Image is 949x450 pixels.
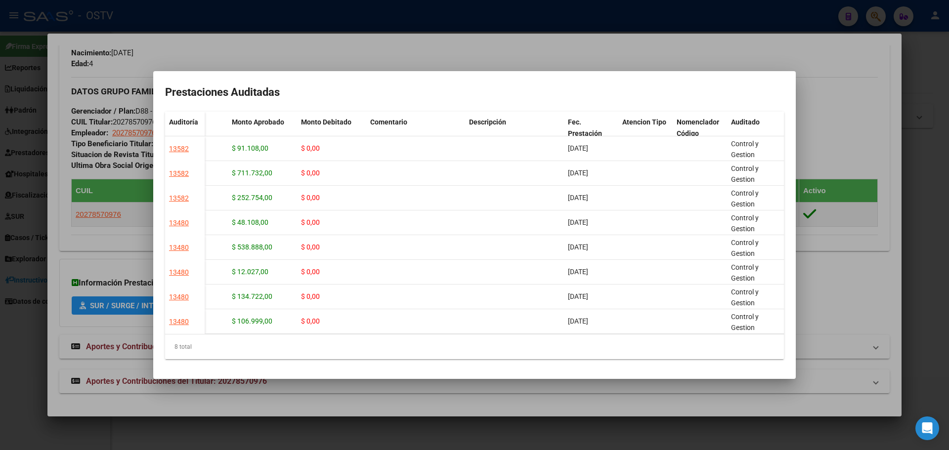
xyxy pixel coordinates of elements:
[169,242,189,253] div: 13480
[301,243,320,251] span: $ 0,00
[677,118,719,137] span: Nomenclador Código
[731,239,764,291] span: Control y Gestion Hospitales Públicos (OSTV)
[301,268,320,276] span: $ 0,00
[301,317,320,325] span: $ 0,00
[731,288,764,341] span: Control y Gestion Hospitales Públicos (OSTV)
[169,291,189,303] div: 13480
[232,144,268,152] span: $ 91.108,00
[915,416,939,440] div: Open Intercom Messenger
[731,214,764,267] span: Control y Gestion Hospitales Públicos (OSTV)
[232,317,272,325] span: $ 106.999,00
[228,112,297,153] datatable-header-cell: Monto Aprobado
[731,189,764,242] span: Control y Gestion Hospitales Públicos (OSTV)
[169,316,189,327] div: 13480
[165,112,205,153] datatable-header-cell: Auditoría
[301,169,320,177] span: $ 0,00
[169,217,189,229] div: 13480
[731,118,760,126] span: Auditado
[169,193,189,204] div: 13582
[568,169,588,177] span: [DATE]
[731,313,764,366] span: Control y Gestion Hospitales Públicos (OSTV)
[727,112,781,153] datatable-header-cell: Auditado
[618,112,673,153] datatable-header-cell: Atencion Tipo
[469,118,506,126] span: Descripción
[301,292,320,300] span: $ 0,00
[622,118,666,126] span: Atencion Tipo
[301,118,351,126] span: Monto Debitado
[232,292,272,300] span: $ 134.722,00
[370,118,407,126] span: Comentario
[731,263,764,316] span: Control y Gestion Hospitales Públicos (OSTV)
[568,268,588,276] span: [DATE]
[165,83,784,102] h2: Prestaciones Auditadas
[297,112,366,153] datatable-header-cell: Monto Debitado
[673,112,727,153] datatable-header-cell: Nomenclador Código
[165,334,784,359] div: 8 total
[301,194,320,202] span: $ 0,00
[568,144,588,152] span: [DATE]
[232,194,272,202] span: $ 252.754,00
[301,218,320,226] span: $ 0,00
[169,267,189,278] div: 13480
[366,112,465,153] datatable-header-cell: Comentario
[731,164,764,217] span: Control y Gestion Hospitales Públicos (OSTV)
[568,292,588,300] span: [DATE]
[568,317,588,325] span: [DATE]
[232,243,272,251] span: $ 538.888,00
[568,118,602,137] span: Fec. Prestación
[568,243,588,251] span: [DATE]
[568,194,588,202] span: [DATE]
[232,118,284,126] span: Monto Aprobado
[169,118,198,126] span: Auditoría
[301,144,320,152] span: $ 0,00
[169,143,189,155] div: 13582
[568,218,588,226] span: [DATE]
[169,168,189,179] div: 13582
[465,112,564,153] datatable-header-cell: Descripción
[781,112,856,153] datatable-header-cell: Creado
[731,140,764,193] span: Control y Gestion Hospitales Públicos (OSTV)
[564,112,618,153] datatable-header-cell: Fec. Prestación
[232,268,268,276] span: $ 12.027,00
[232,218,268,226] span: $ 48.108,00
[232,169,272,177] span: $ 711.732,00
